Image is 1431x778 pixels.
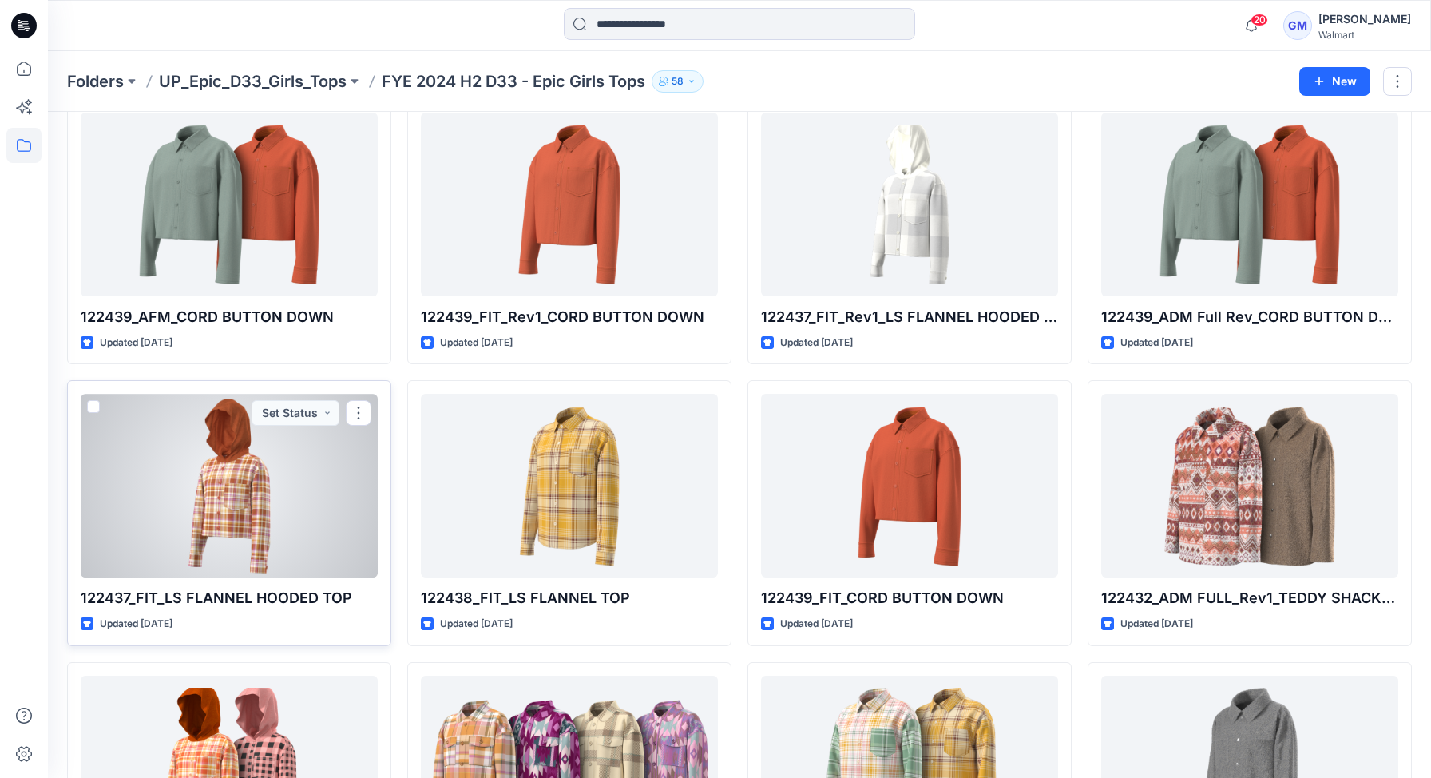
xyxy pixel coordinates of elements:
[652,70,704,93] button: 58
[100,616,172,633] p: Updated [DATE]
[761,394,1058,578] a: 122439_FIT_CORD BUTTON DOWN
[1101,394,1398,578] a: 122432_ADM FULL_Rev1_TEDDY SHACKET
[81,113,378,296] a: 122439_AFM_CORD BUTTON DOWN
[1318,10,1411,29] div: [PERSON_NAME]
[159,70,347,93] a: UP_Epic_D33_Girls_Tops
[780,335,853,351] p: Updated [DATE]
[1101,306,1398,328] p: 122439_ADM Full Rev_CORD BUTTON DOWN
[761,306,1058,328] p: 122437_FIT_Rev1_LS FLANNEL HOODED TOP
[382,70,645,93] p: FYE 2024 H2 D33 - Epic Girls Tops
[81,394,378,578] a: 122437_FIT_LS FLANNEL HOODED TOP
[1120,335,1193,351] p: Updated [DATE]
[1318,29,1411,41] div: Walmart
[100,335,172,351] p: Updated [DATE]
[81,587,378,609] p: 122437_FIT_LS FLANNEL HOODED TOP
[81,306,378,328] p: 122439_AFM_CORD BUTTON DOWN
[421,394,718,578] a: 122438_FIT_LS FLANNEL TOP
[672,73,684,90] p: 58
[1251,14,1268,26] span: 20
[440,335,513,351] p: Updated [DATE]
[421,587,718,609] p: 122438_FIT_LS FLANNEL TOP
[440,616,513,633] p: Updated [DATE]
[780,616,853,633] p: Updated [DATE]
[1101,113,1398,296] a: 122439_ADM Full Rev_CORD BUTTON DOWN
[421,306,718,328] p: 122439_FIT_Rev1_CORD BUTTON DOWN
[67,70,124,93] a: Folders
[421,113,718,296] a: 122439_FIT_Rev1_CORD BUTTON DOWN
[1101,587,1398,609] p: 122432_ADM FULL_Rev1_TEDDY SHACKET
[1283,11,1312,40] div: GM
[1120,616,1193,633] p: Updated [DATE]
[761,587,1058,609] p: 122439_FIT_CORD BUTTON DOWN
[1299,67,1370,96] button: New
[761,113,1058,296] a: 122437_FIT_Rev1_LS FLANNEL HOODED TOP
